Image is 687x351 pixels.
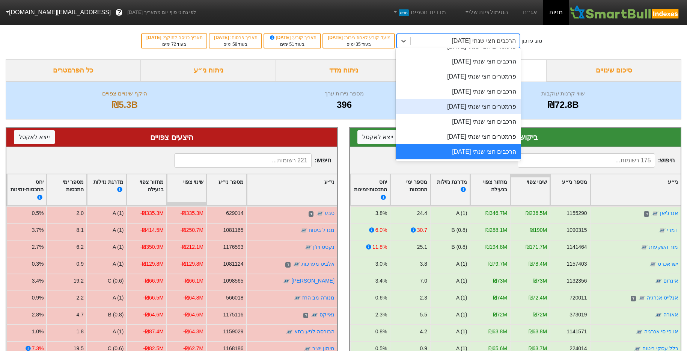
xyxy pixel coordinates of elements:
[566,328,587,336] div: 1141571
[375,277,387,285] div: 3.4%
[356,42,360,47] span: 35
[452,243,467,251] div: B (0.8)
[77,294,84,302] div: 2.2
[660,210,678,216] a: אנרג'יאן
[631,296,636,302] span: ד
[375,260,387,268] div: 3.0%
[301,261,334,267] a: אלביט מערכות
[431,174,470,206] div: Toggle SortBy
[420,328,427,336] div: 4.2
[529,294,547,302] div: ₪72.4M
[213,41,258,48] div: בעוד ימים
[77,243,84,251] div: 6.2
[77,209,84,217] div: 2.0
[223,277,243,285] div: 1098565
[417,226,427,234] div: 30.7
[167,174,206,206] div: Toggle SortBy
[180,226,203,234] div: -₪250.7M
[15,98,234,112] div: ₪5.3B
[456,260,467,268] div: A (1)
[108,277,124,285] div: C (0.6)
[268,41,316,48] div: בעוד ימים
[180,260,203,268] div: -₪129.8M
[14,132,330,143] div: היצעים צפויים
[566,277,587,285] div: 1132356
[533,311,547,319] div: ₪72M
[311,312,318,319] img: tase link
[655,278,662,285] img: tase link
[32,209,44,217] div: 0.5%
[32,328,44,336] div: 1.0%
[180,243,203,251] div: -₪212.1M
[663,312,678,318] a: אאורה
[420,277,427,285] div: 7.0
[90,178,124,202] div: מדרגת נזילות
[143,277,163,285] div: -₪66.9M
[309,211,313,217] span: ד
[183,294,203,302] div: -₪64.8M
[77,311,84,319] div: 4.7
[485,209,507,217] div: ₪346.7M
[566,226,587,234] div: 1090315
[113,328,124,336] div: A (1)
[456,328,467,336] div: A (1)
[303,313,308,319] span: ד
[77,260,84,268] div: 0.9
[420,294,427,302] div: 2.3
[511,174,550,206] div: Toggle SortBy
[546,59,681,82] div: סיכום שינויים
[292,278,334,284] a: [PERSON_NAME]
[493,277,507,285] div: ₪73M
[493,294,507,302] div: ₪74M
[526,209,547,217] div: ₪236.5M
[328,35,344,40] span: [DATE]
[566,209,587,217] div: 1155290
[77,328,84,336] div: 1.8
[375,226,387,234] div: 6.0%
[526,243,547,251] div: ₪171.7M
[357,132,673,143] div: ביקושים צפויים
[141,59,276,82] div: ניתוח ני״ע
[143,294,163,302] div: -₪66.5M
[32,243,44,251] div: 2.7%
[456,209,467,217] div: A (1)
[452,36,516,45] div: הרכבים חצי שנתי [DATE]
[7,174,46,206] div: Toggle SortBy
[32,226,44,234] div: 3.7%
[433,178,467,202] div: מדרגת נזילות
[300,227,307,235] img: tase link
[591,174,681,206] div: Toggle SortBy
[396,129,521,144] div: פרמטרים חצי שנתי [DATE]
[77,226,84,234] div: 8.1
[420,260,427,268] div: 3.8
[658,227,666,235] img: tase link
[113,209,124,217] div: A (1)
[276,59,411,82] div: ניתוח מדד
[649,244,678,250] a: מור השקעות
[127,9,196,16] span: לפי נתוני סוף יום מתאריך [DATE]
[238,89,450,98] div: מספר ניירות ערך
[456,294,467,302] div: A (1)
[14,130,55,144] button: ייצא לאקסל
[223,226,243,234] div: 1081165
[647,295,678,301] a: אנלייט אנרגיה
[140,243,164,251] div: -₪350.9M
[146,34,203,41] div: תאריך כניסה לתוקף :
[143,328,163,336] div: -₪87.4M
[223,260,243,268] div: 1081124
[420,311,427,319] div: 5.5
[313,244,334,250] a: נקסט ויז'ן
[232,42,237,47] span: 58
[113,226,124,234] div: A (1)
[183,328,203,336] div: -₪64.3M
[390,174,429,206] div: Toggle SortBy
[640,244,648,251] img: tase link
[87,174,126,206] div: Toggle SortBy
[521,37,542,45] div: סוג עדכון
[651,210,659,218] img: tase link
[268,34,316,41] div: תאריך קובע :
[223,328,243,336] div: 1159029
[32,311,44,319] div: 2.8%
[399,9,409,16] span: חדש
[183,277,203,285] div: -₪66.1M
